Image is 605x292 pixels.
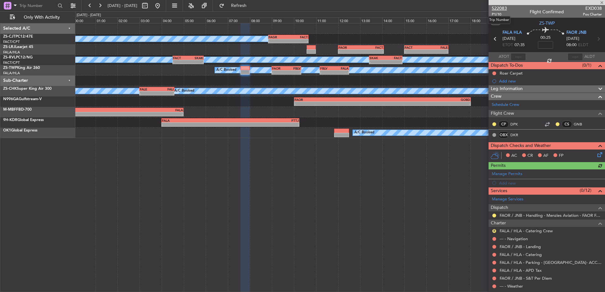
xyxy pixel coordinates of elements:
a: ZS-CHKSuper King Air 300 [3,87,52,91]
div: - [288,39,308,43]
a: FAOR / JNB - Landing [500,244,541,249]
span: M-MBFF [3,108,18,112]
a: FALA / HLA - Parking - [GEOGRAPHIC_DATA]- ACC # 1800 [500,260,602,265]
div: Trip Number [488,16,510,24]
div: CS [562,121,572,128]
a: FALA / HLA - APD Tax [500,268,542,273]
div: FALA [162,119,230,122]
span: ZS-CJT [3,35,16,39]
span: Only With Activity [16,15,67,20]
div: - [361,50,384,53]
div: FTTJ [230,119,299,122]
div: [DATE] - [DATE] [77,13,101,18]
a: N996GAGulfstream-V [3,97,42,101]
div: - [295,102,382,106]
div: FALE [426,46,448,49]
span: N996GA [3,97,19,101]
div: 05:00 [184,17,206,23]
span: (0/12) [580,187,591,194]
a: M-MBFFBD-700 [3,108,32,112]
span: [DATE] - [DATE] [108,3,137,9]
span: ELDT [578,42,588,48]
div: - [405,50,426,53]
div: 18:00 [471,17,493,23]
div: Add new [499,78,602,84]
div: 08:00 [250,17,272,23]
div: 15:00 [404,17,427,23]
div: FAOR [295,98,382,101]
span: 08:00 [566,42,577,48]
span: AF [543,153,548,159]
a: OK1Global Express [3,129,37,132]
span: 07:35 [515,42,525,48]
div: - [188,60,203,64]
button: R [492,229,496,233]
div: FACT [288,35,308,39]
span: FP [559,153,564,159]
a: ZS-CJTPC12/47E [3,35,33,39]
div: 14:00 [382,17,404,23]
div: FALE [140,87,157,91]
div: - [286,70,301,74]
span: 00:25 [540,35,551,41]
a: FACT/CPT [3,60,20,65]
div: - [334,70,348,74]
div: FALA [71,108,183,112]
div: - [269,39,288,43]
div: 06:00 [206,17,228,23]
div: - [383,102,470,106]
div: 02:00 [117,17,140,23]
div: 17:00 [448,17,471,23]
div: - [370,60,386,64]
div: OBX [498,131,509,138]
span: Dispatch Checks and Weather [491,142,551,149]
div: FACT [405,46,426,49]
span: ZS-RVL [3,56,16,59]
div: FBLV [320,66,334,70]
a: FACT/CPT [3,40,20,44]
span: Charter [491,220,506,227]
div: 03:00 [140,17,162,23]
span: ALDT [584,54,595,60]
a: ZS-LRJLearjet 45 [3,45,33,49]
div: 16:00 [427,17,449,23]
div: - [140,91,157,95]
a: Manage Services [492,196,523,203]
span: FALA HLA [502,30,522,36]
span: ZS-CHK [3,87,17,91]
div: - [71,112,183,116]
a: FALA/HLA [3,71,20,76]
span: ATOT [499,54,509,60]
a: ZS-TWPKing Air 260 [3,66,40,70]
div: FAGR [269,35,288,39]
span: CR [527,153,533,159]
div: - [162,123,230,126]
div: 13:00 [360,17,382,23]
div: FACT [361,46,384,49]
span: EXD038 [583,5,602,12]
span: OK1 [3,129,11,132]
span: ZS-TWP [3,66,17,70]
div: A/C Booked [354,128,374,137]
a: Schedule Crew [492,102,519,108]
input: Trip Number [19,1,56,10]
div: FACT [386,56,402,60]
div: FAOR [272,66,286,70]
div: 10:00 [294,17,316,23]
span: Flight Crew [491,110,514,117]
a: GNB [574,121,588,127]
div: GOBD [383,98,470,101]
div: FALI [157,87,174,91]
div: 00:00 [73,17,96,23]
a: FALA/HLA [3,50,20,55]
div: SKAK [370,56,386,60]
div: 11:00 [316,17,338,23]
span: ZS-TWP [539,20,555,27]
a: ZS-RVLPC12/NG [3,56,33,59]
div: - [272,70,286,74]
div: SKAK [188,56,203,60]
span: FAOR JNB [566,30,586,36]
div: FACT [173,56,188,60]
span: Services [491,187,507,195]
span: Pos Charter [583,12,602,17]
